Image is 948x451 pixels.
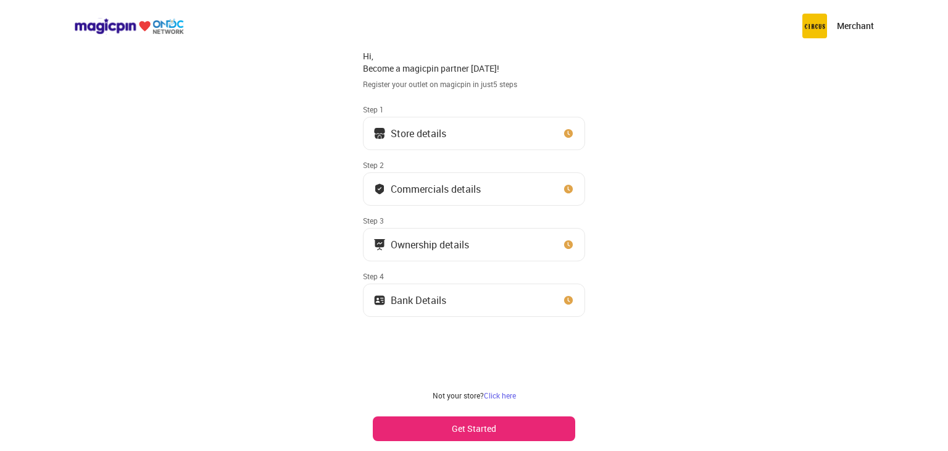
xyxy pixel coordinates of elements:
[363,160,585,170] div: Step 2
[391,242,469,248] div: Ownership details
[363,104,585,114] div: Step 1
[391,297,446,303] div: Bank Details
[562,238,575,251] img: clock_icon_new.67dbf243.svg
[562,183,575,195] img: clock_icon_new.67dbf243.svg
[363,216,585,225] div: Step 3
[562,294,575,306] img: clock_icon_new.67dbf243.svg
[802,14,827,38] img: circus.b677b59b.png
[74,18,184,35] img: ondc-logo-new-small.8a59708e.svg
[373,416,575,441] button: Get Started
[363,117,585,150] button: Store details
[363,228,585,261] button: Ownership details
[363,172,585,206] button: Commercials details
[373,183,386,195] img: bank_details_tick.fdc3558c.svg
[391,130,446,137] div: Store details
[433,390,484,400] span: Not your store?
[373,294,386,306] img: ownership_icon.37569ceb.svg
[837,20,874,32] p: Merchant
[373,238,386,251] img: commercials_icon.983f7837.svg
[373,127,386,140] img: storeIcon.9b1f7264.svg
[363,271,585,281] div: Step 4
[562,127,575,140] img: clock_icon_new.67dbf243.svg
[391,186,481,192] div: Commercials details
[484,390,516,400] a: Click here
[363,284,585,317] button: Bank Details
[363,50,585,74] div: Hi, Become a magicpin partner [DATE]!
[363,79,585,90] div: Register your outlet on magicpin in just 5 steps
